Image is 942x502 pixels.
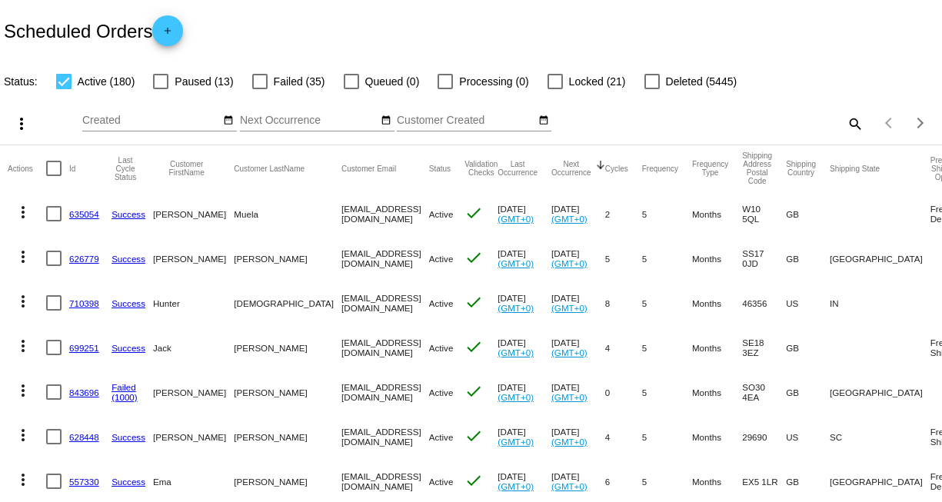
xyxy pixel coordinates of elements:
a: 626779 [69,254,99,264]
button: Change sorting for FrequencyType [692,160,728,177]
button: Change sorting for LastProcessingCycleId [112,156,139,181]
span: Active [429,477,454,487]
mat-cell: [EMAIL_ADDRESS][DOMAIN_NAME] [341,325,429,370]
mat-cell: [EMAIL_ADDRESS][DOMAIN_NAME] [341,414,429,459]
span: Active [429,209,454,219]
mat-icon: more_vert [14,248,32,266]
mat-cell: 2 [605,191,642,236]
mat-cell: [DATE] [498,414,551,459]
mat-cell: Months [692,191,742,236]
a: (GMT+0) [498,214,534,224]
button: Change sorting for LastOccurrenceUtc [498,160,538,177]
h2: Scheduled Orders [4,15,183,46]
mat-cell: 5 [605,236,642,281]
mat-cell: [GEOGRAPHIC_DATA] [830,236,930,281]
a: (GMT+0) [551,481,588,491]
button: Change sorting for Status [429,164,451,173]
mat-cell: [DATE] [551,236,605,281]
span: Status: [4,75,38,88]
mat-cell: [EMAIL_ADDRESS][DOMAIN_NAME] [341,236,429,281]
mat-cell: GB [786,370,830,414]
span: Active [429,298,454,308]
mat-cell: Months [692,236,742,281]
input: Next Occurrence [240,115,378,127]
mat-cell: GB [786,236,830,281]
mat-cell: [EMAIL_ADDRESS][DOMAIN_NAME] [341,370,429,414]
a: Success [112,209,145,219]
button: Previous page [874,108,905,138]
a: 557330 [69,477,99,487]
mat-cell: [DATE] [551,191,605,236]
mat-cell: 29690 [742,414,786,459]
span: Active (180) [78,72,135,91]
mat-icon: check [464,471,483,490]
a: (GMT+0) [498,437,534,447]
mat-cell: [GEOGRAPHIC_DATA] [830,370,930,414]
mat-cell: US [786,281,830,325]
mat-cell: SC [830,414,930,459]
span: Queued (0) [365,72,420,91]
mat-cell: [DATE] [551,414,605,459]
mat-icon: check [464,293,483,311]
a: Success [112,432,145,442]
mat-icon: search [845,111,864,135]
mat-cell: 4 [605,325,642,370]
button: Change sorting for ShippingCountry [786,160,816,177]
mat-cell: [DATE] [498,236,551,281]
mat-icon: more_vert [12,115,31,133]
mat-icon: more_vert [14,292,32,311]
mat-cell: [PERSON_NAME] [234,236,341,281]
mat-cell: Muela [234,191,341,236]
button: Change sorting for NextOccurrenceUtc [551,160,591,177]
mat-icon: check [464,204,483,222]
mat-cell: [PERSON_NAME] [234,414,341,459]
mat-icon: more_vert [14,381,32,400]
mat-cell: IN [830,281,930,325]
mat-cell: 46356 [742,281,786,325]
span: Paused (13) [175,72,233,91]
mat-cell: [DATE] [551,325,605,370]
mat-header-cell: Validation Checks [464,145,498,191]
a: (GMT+0) [551,392,588,402]
a: 635054 [69,209,99,219]
mat-cell: 5 [642,325,692,370]
a: (1000) [112,392,138,402]
a: Success [112,343,145,353]
a: 710398 [69,298,99,308]
span: Active [429,387,454,397]
a: (GMT+0) [551,258,588,268]
span: Deleted (5445) [666,72,737,91]
mat-cell: SS17 0JD [742,236,786,281]
mat-cell: [DATE] [498,325,551,370]
mat-cell: US [786,414,830,459]
button: Change sorting for ShippingState [830,164,880,173]
mat-icon: add [158,25,177,44]
mat-cell: Months [692,325,742,370]
mat-cell: [DATE] [498,281,551,325]
button: Change sorting for ShippingPostcode [742,151,772,185]
a: (GMT+0) [498,481,534,491]
mat-cell: Months [692,281,742,325]
mat-cell: GB [786,191,830,236]
mat-cell: [DATE] [498,191,551,236]
button: Change sorting for Cycles [605,164,628,173]
a: (GMT+0) [498,392,534,402]
span: Processing (0) [459,72,528,91]
input: Created [82,115,221,127]
mat-icon: more_vert [14,203,32,221]
a: (GMT+0) [498,303,534,313]
a: 699251 [69,343,99,353]
a: (GMT+0) [551,437,588,447]
mat-icon: more_vert [14,470,32,489]
a: Failed [112,382,136,392]
a: (GMT+0) [551,303,588,313]
mat-icon: check [464,248,483,267]
button: Change sorting for Id [69,164,75,173]
mat-cell: 4 [605,414,642,459]
mat-cell: [PERSON_NAME] [153,414,234,459]
a: (GMT+0) [498,347,534,357]
a: Success [112,254,145,264]
mat-cell: [PERSON_NAME] [153,236,234,281]
mat-cell: 5 [642,236,692,281]
mat-cell: Months [692,370,742,414]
